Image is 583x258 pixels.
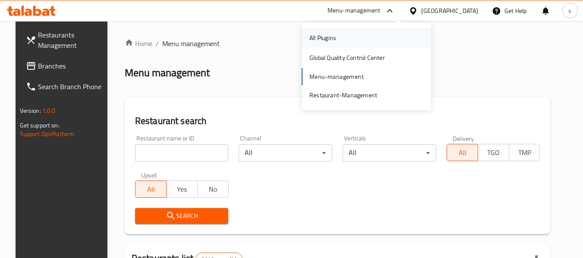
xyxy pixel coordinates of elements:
[509,144,540,161] button: TMP
[162,38,220,49] span: Menu management
[309,33,336,43] div: All Plugins
[20,105,41,116] span: Version:
[135,115,540,127] h2: Restaurant search
[328,6,381,16] div: Menu-management
[156,38,159,49] li: /
[38,61,106,71] span: Branches
[20,120,60,131] span: Get support on:
[125,38,551,49] nav: breadcrumb
[19,56,113,76] a: Branches
[20,128,75,140] a: Support.OpsPlatform
[125,38,152,49] a: Home
[309,90,377,100] div: Restaurant-Management
[478,144,509,161] button: TGO
[135,144,229,162] input: Search for restaurant name or ID..
[166,180,198,198] button: Yes
[19,76,113,97] a: Search Branch Phone
[447,144,478,161] button: All
[513,146,537,159] span: TMP
[141,172,157,178] label: Upsell
[19,25,113,56] a: Restaurants Management
[139,183,163,196] span: All
[343,144,436,162] div: All
[201,183,225,196] span: No
[197,180,229,198] button: No
[309,53,385,62] div: Global Quality Control Center
[451,146,475,159] span: All
[568,6,571,16] span: s
[142,211,222,221] span: Search
[170,183,194,196] span: Yes
[453,135,474,141] label: Delivery
[482,146,506,159] span: TGO
[38,81,106,92] span: Search Branch Phone
[125,66,210,80] h2: Menu management
[421,6,478,16] div: [GEOGRAPHIC_DATA]
[135,180,167,198] button: All
[239,144,332,162] div: All
[135,208,229,224] button: Search
[38,30,106,50] span: Restaurants Management
[42,105,56,116] span: 1.0.0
